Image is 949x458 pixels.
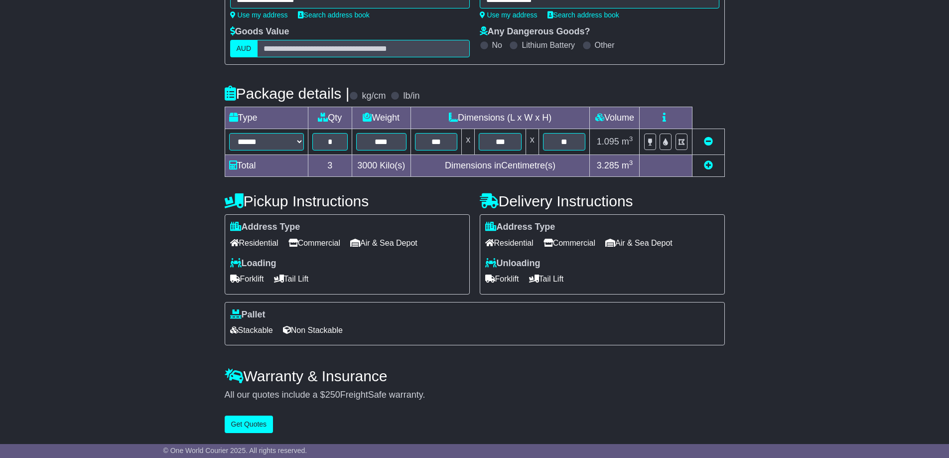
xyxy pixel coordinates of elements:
[230,235,278,251] span: Residential
[485,271,519,287] span: Forklift
[597,160,619,170] span: 3.285
[480,193,725,209] h4: Delivery Instructions
[485,222,555,233] label: Address Type
[704,160,713,170] a: Add new item
[480,26,590,37] label: Any Dangerous Goods?
[298,11,370,19] a: Search address book
[462,129,475,155] td: x
[283,322,343,338] span: Non Stackable
[230,11,288,19] a: Use my address
[410,155,590,177] td: Dimensions in Centimetre(s)
[225,368,725,384] h4: Warranty & Insurance
[629,159,633,166] sup: 3
[629,135,633,143] sup: 3
[225,390,725,401] div: All our quotes include a $ FreightSafe warranty.
[163,447,307,455] span: © One World Courier 2025. All rights reserved.
[325,390,340,400] span: 250
[350,235,417,251] span: Air & Sea Depot
[308,155,352,177] td: 3
[704,137,713,147] a: Remove this item
[622,137,633,147] span: m
[492,40,502,50] label: No
[403,91,419,102] label: lb/in
[362,91,386,102] label: kg/cm
[225,155,308,177] td: Total
[485,235,534,251] span: Residential
[595,40,615,50] label: Other
[526,129,539,155] td: x
[230,222,300,233] label: Address Type
[543,235,595,251] span: Commercial
[485,258,541,269] label: Unloading
[288,235,340,251] span: Commercial
[230,322,273,338] span: Stackable
[308,107,352,129] td: Qty
[410,107,590,129] td: Dimensions (L x W x H)
[230,26,289,37] label: Goods Value
[274,271,309,287] span: Tail Lift
[230,258,276,269] label: Loading
[225,416,273,433] button: Get Quotes
[622,160,633,170] span: m
[529,271,564,287] span: Tail Lift
[230,309,266,320] label: Pallet
[230,271,264,287] span: Forklift
[480,11,538,19] a: Use my address
[225,107,308,129] td: Type
[590,107,640,129] td: Volume
[597,137,619,147] span: 1.095
[605,235,673,251] span: Air & Sea Depot
[357,160,377,170] span: 3000
[547,11,619,19] a: Search address book
[522,40,575,50] label: Lithium Battery
[352,155,410,177] td: Kilo(s)
[352,107,410,129] td: Weight
[225,85,350,102] h4: Package details |
[225,193,470,209] h4: Pickup Instructions
[230,40,258,57] label: AUD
